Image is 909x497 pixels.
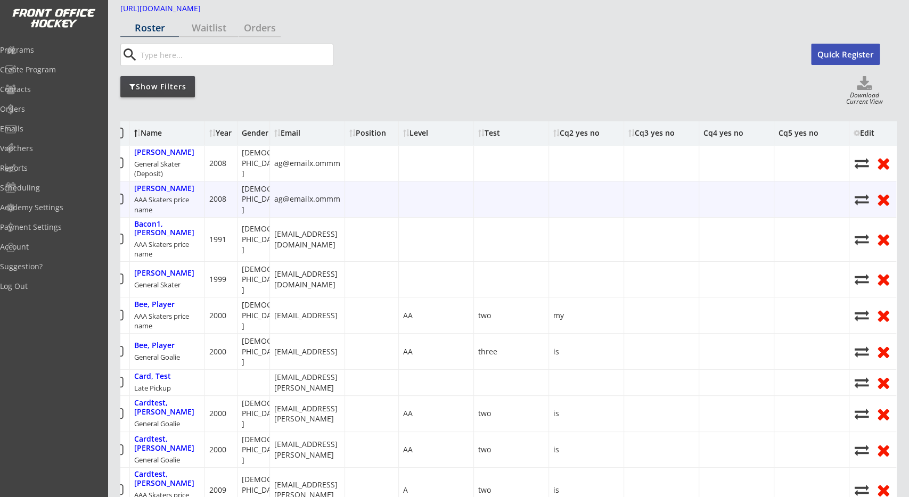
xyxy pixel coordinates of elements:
[239,23,281,32] div: Orders
[134,455,180,465] div: General Goalie
[553,444,559,455] div: is
[179,23,238,32] div: Waitlist
[134,311,200,330] div: AAA Skaters price name
[242,147,283,179] div: [DEMOGRAPHIC_DATA]
[854,308,870,322] button: Move player
[553,129,600,137] div: Cq2 yes no
[274,194,340,204] div: ag@emailx.ommm
[209,274,226,285] div: 1999
[403,444,413,455] div: AA
[120,5,227,16] a: [URL][DOMAIN_NAME]
[779,129,818,137] div: Cq5 yes no
[209,234,226,245] div: 1991
[209,346,226,357] div: 2000
[856,76,872,92] button: Click to download full roster. Your browser settings may try to block it, check your security set...
[134,383,171,393] div: Late Pickup
[274,346,338,357] div: [EMAIL_ADDRESS]
[403,129,469,137] div: Level
[349,129,394,137] div: Position
[242,223,283,255] div: [DEMOGRAPHIC_DATA]
[854,344,870,359] button: Move player
[875,374,892,391] button: Remove from roster (no refund)
[209,408,226,419] div: 2000
[134,280,181,289] div: General Skater
[134,129,221,137] div: Name
[703,129,743,137] div: Cq4 yes no
[553,346,559,357] div: is
[875,231,892,247] button: Remove from roster (no refund)
[134,195,200,214] div: AAA Skaters price name
[121,46,138,63] button: search
[209,485,226,495] div: 2009
[242,184,283,215] div: [DEMOGRAPHIC_DATA]
[478,310,491,321] div: two
[403,408,413,419] div: AA
[875,343,892,360] button: Remove from roster (no refund)
[854,375,870,390] button: Move player
[875,405,892,422] button: Remove from roster (no refund)
[134,372,171,381] div: Card, Test
[138,44,333,65] input: Type here...
[242,434,283,466] div: [DEMOGRAPHIC_DATA]
[854,407,870,421] button: Move player
[209,310,226,321] div: 2000
[242,264,283,295] div: [DEMOGRAPHIC_DATA]
[120,23,179,32] div: Roster
[854,483,870,497] button: Move player
[478,444,491,455] div: two
[134,399,200,417] div: Cardtest, [PERSON_NAME]
[403,346,413,357] div: AA
[274,129,340,137] div: Email
[242,398,283,429] div: [DEMOGRAPHIC_DATA]
[854,443,870,457] button: Move player
[854,129,882,137] div: Edit
[209,444,226,455] div: 2000
[811,44,880,65] button: Quick Register
[478,346,497,357] div: three
[274,229,340,250] div: [EMAIL_ADDRESS][DOMAIN_NAME]
[134,341,175,350] div: Bee, Player
[628,129,675,137] div: Cq3 yes no
[854,232,870,246] button: Move player
[854,156,870,170] button: Move player
[403,485,408,495] div: A
[134,220,200,238] div: Bacon1, [PERSON_NAME]
[553,485,559,495] div: is
[209,129,236,137] div: Year
[134,159,200,178] div: General Skater (Deposit)
[209,194,226,204] div: 2008
[12,9,96,28] img: FOH%20White%20Logo%20Transparent.png
[274,372,340,393] div: [EMAIL_ADDRESS][PERSON_NAME]
[478,485,491,495] div: two
[209,158,226,169] div: 2008
[134,239,200,259] div: AAA Skaters price name
[842,92,887,106] div: Download Current View
[553,408,559,419] div: is
[134,269,194,278] div: [PERSON_NAME]
[274,158,340,169] div: ag@emailx.ommm
[134,470,200,488] div: Cardtest, [PERSON_NAME]
[875,191,892,208] button: Remove from roster (no refund)
[242,300,283,331] div: [DEMOGRAPHIC_DATA]
[875,307,892,324] button: Remove from roster (no refund)
[242,336,283,367] div: [DEMOGRAPHIC_DATA]
[875,155,892,171] button: Remove from roster (no refund)
[242,129,274,137] div: Gender
[274,403,340,424] div: [EMAIL_ADDRESS][PERSON_NAME]
[120,81,195,92] div: Show Filters
[854,192,870,206] button: Move player
[134,184,194,193] div: [PERSON_NAME]
[478,408,491,419] div: two
[875,271,892,287] button: Remove from roster (no refund)
[875,442,892,458] button: Remove from roster (no refund)
[854,272,870,286] button: Move player
[553,310,564,321] div: my
[134,352,180,362] div: General Goalie
[134,300,175,309] div: Bee, Player
[274,310,338,321] div: [EMAIL_ADDRESS]
[134,148,194,157] div: [PERSON_NAME]
[274,269,340,289] div: [EMAIL_ADDRESS][DOMAIN_NAME]
[274,439,340,460] div: [EMAIL_ADDRESS][PERSON_NAME]
[478,129,500,137] div: Test
[134,435,200,453] div: Cardtest, [PERSON_NAME]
